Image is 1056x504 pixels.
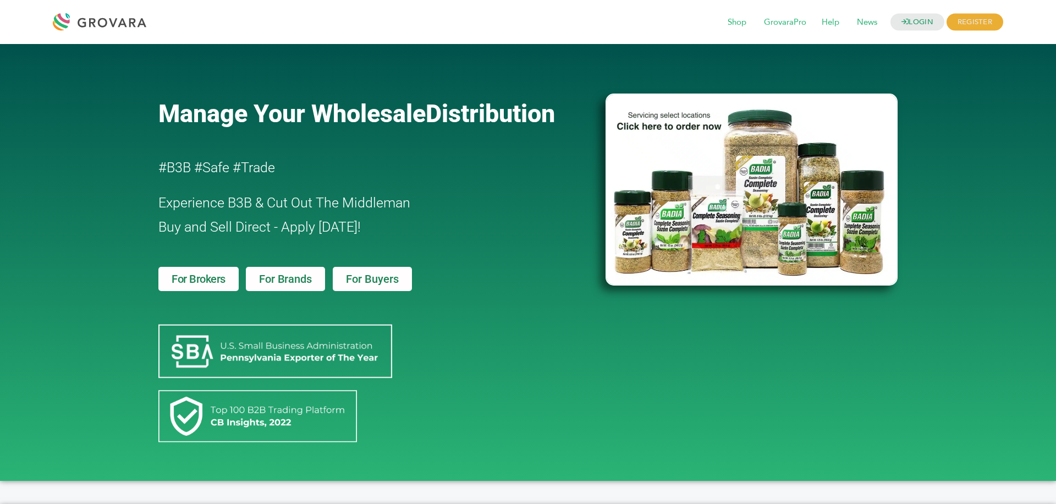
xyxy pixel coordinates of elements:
a: LOGIN [890,14,944,31]
span: REGISTER [947,14,1003,31]
a: For Brands [246,267,324,291]
span: For Brands [259,273,311,284]
span: Experience B3B & Cut Out The Middleman [158,195,410,211]
span: News [849,12,885,33]
span: Shop [720,12,754,33]
a: GrovaraPro [756,17,814,29]
span: Buy and Sell Direct - Apply [DATE]! [158,219,361,235]
a: Manage Your WholesaleDistribution [158,99,587,128]
span: Help [814,12,847,33]
a: For Brokers [158,267,239,291]
span: For Brokers [172,273,226,284]
a: For Buyers [333,267,412,291]
a: Help [814,17,847,29]
span: GrovaraPro [756,12,814,33]
a: News [849,17,885,29]
a: Shop [720,17,754,29]
span: For Buyers [346,273,399,284]
span: Manage Your Wholesale [158,99,426,128]
h2: #B3B #Safe #Trade [158,156,542,180]
span: Distribution [426,99,555,128]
